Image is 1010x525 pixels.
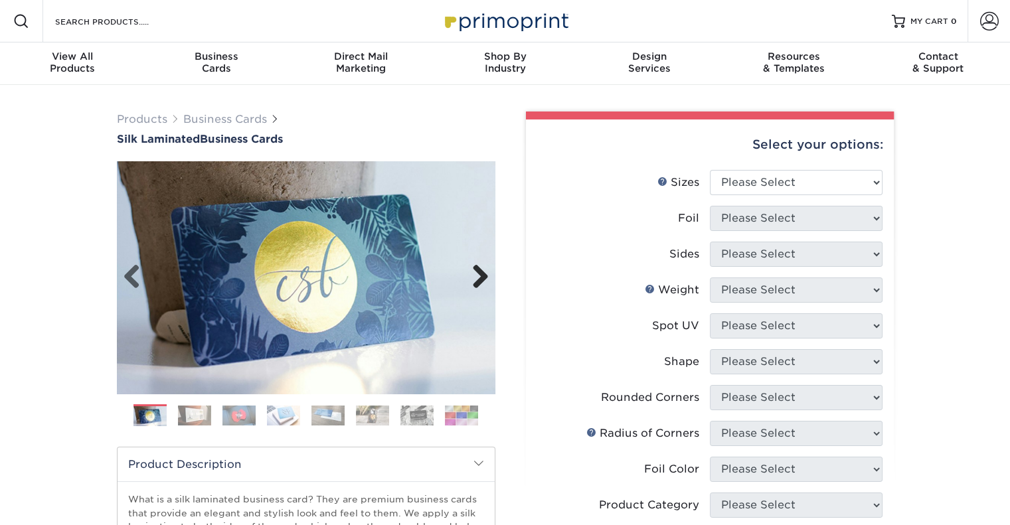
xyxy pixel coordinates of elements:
[267,406,300,425] img: Business Cards 04
[669,246,699,262] div: Sides
[117,88,495,467] img: Silk Laminated 01
[183,113,267,125] a: Business Cards
[577,50,721,74] div: Services
[133,400,167,433] img: Business Cards 01
[721,42,865,85] a: Resources& Templates
[577,42,721,85] a: DesignServices
[117,133,200,145] span: Silk Laminated
[178,406,211,425] img: Business Cards 02
[144,42,288,85] a: BusinessCards
[645,282,699,298] div: Weight
[144,50,288,62] span: Business
[117,113,167,125] a: Products
[951,17,957,26] span: 0
[910,16,948,27] span: MY CART
[537,119,883,170] div: Select your options:
[289,50,433,74] div: Marketing
[118,447,495,481] h2: Product Description
[311,406,345,425] img: Business Cards 05
[599,497,699,513] div: Product Category
[117,133,495,145] h1: Business Cards
[117,133,495,145] a: Silk LaminatedBusiness Cards
[433,50,577,62] span: Shop By
[356,406,389,425] img: Business Cards 06
[54,13,183,29] input: SEARCH PRODUCTS.....
[866,50,1010,62] span: Contact
[721,50,865,74] div: & Templates
[866,50,1010,74] div: & Support
[289,50,433,62] span: Direct Mail
[657,175,699,190] div: Sizes
[144,50,288,74] div: Cards
[445,406,478,425] img: Business Cards 08
[439,7,572,35] img: Primoprint
[721,50,865,62] span: Resources
[601,390,699,406] div: Rounded Corners
[866,42,1010,85] a: Contact& Support
[664,354,699,370] div: Shape
[400,406,434,425] img: Business Cards 07
[433,50,577,74] div: Industry
[586,425,699,441] div: Radius of Corners
[222,406,256,425] img: Business Cards 03
[652,318,699,334] div: Spot UV
[433,42,577,85] a: Shop ByIndustry
[289,42,433,85] a: Direct MailMarketing
[644,461,699,477] div: Foil Color
[678,210,699,226] div: Foil
[577,50,721,62] span: Design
